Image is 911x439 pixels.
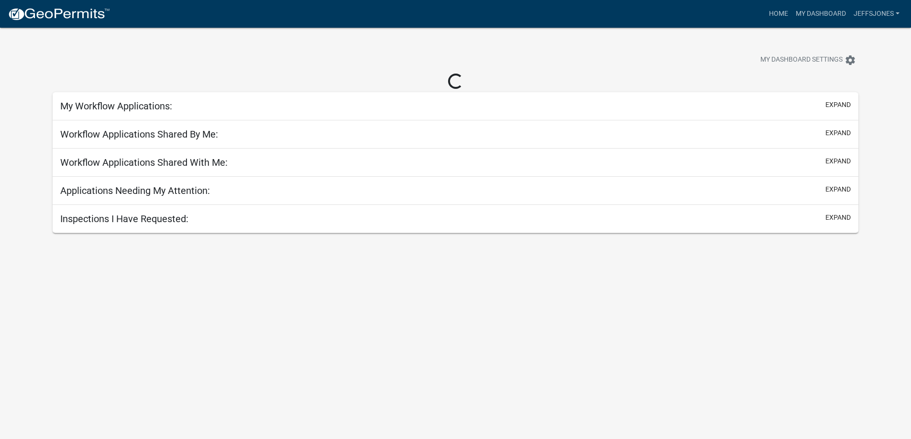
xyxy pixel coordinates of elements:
h5: Workflow Applications Shared With Me: [60,157,228,168]
h5: Inspections I Have Requested: [60,213,188,225]
button: expand [825,184,851,194]
a: Home [765,5,792,23]
a: jeffsjones [850,5,903,23]
a: My Dashboard [792,5,850,23]
h5: My Workflow Applications: [60,100,172,112]
button: expand [825,100,851,110]
button: expand [825,156,851,166]
button: expand [825,128,851,138]
button: My Dashboard Settingssettings [753,51,864,69]
button: expand [825,213,851,223]
span: My Dashboard Settings [760,54,843,66]
i: settings [845,54,856,66]
h5: Workflow Applications Shared By Me: [60,128,218,140]
h5: Applications Needing My Attention: [60,185,210,196]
